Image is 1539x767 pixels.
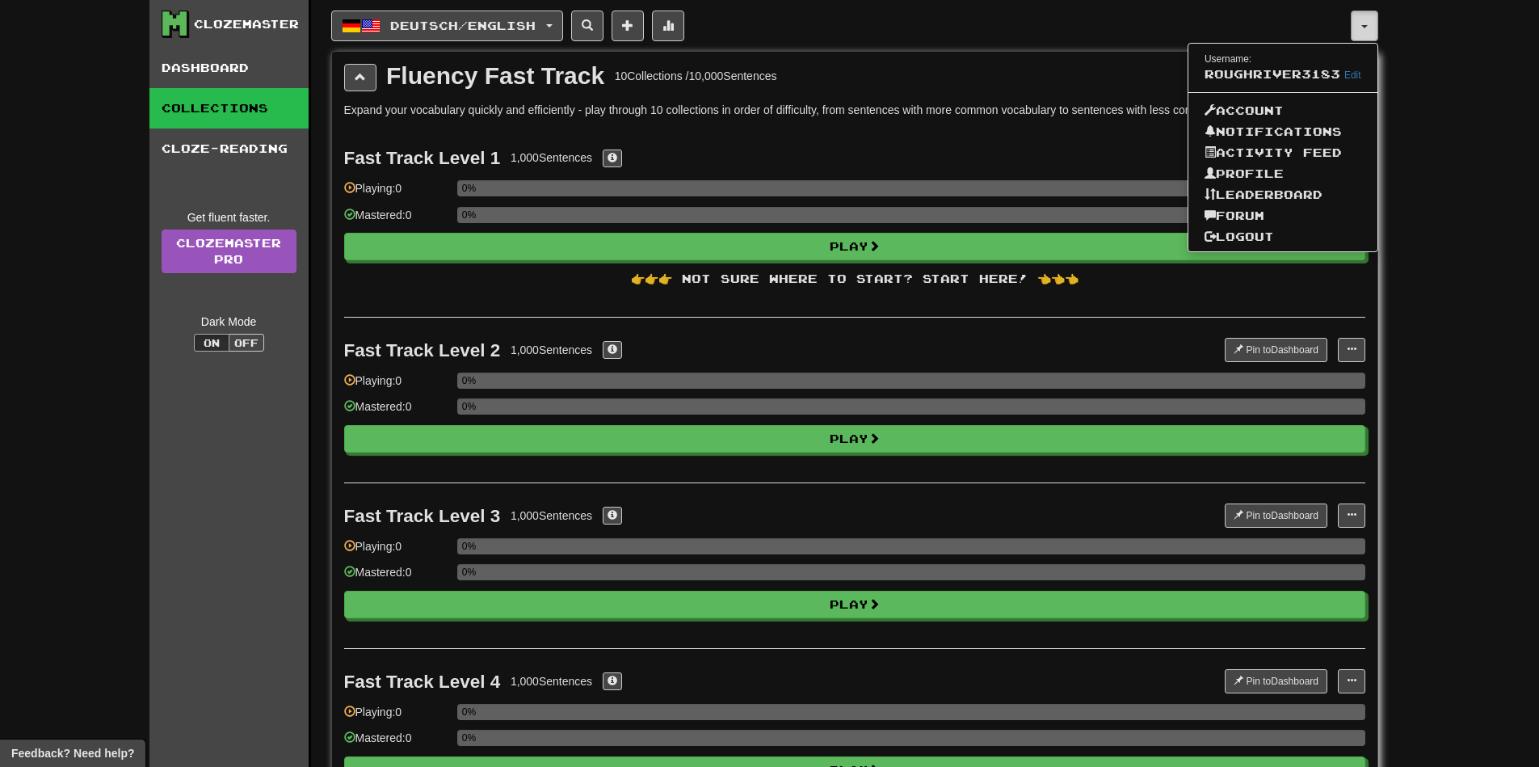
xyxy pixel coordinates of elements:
div: Mastered: 0 [344,564,449,591]
a: Dashboard [149,48,309,88]
div: Fast Track Level 1 [344,148,501,168]
a: Edit [1344,70,1361,81]
a: Collections [149,88,309,129]
a: Notifications [1188,121,1377,142]
div: Clozemaster [194,16,299,32]
span: Deutsch / English [390,19,536,32]
a: Account [1188,100,1377,121]
button: Play [344,233,1365,260]
button: More stats [652,11,684,41]
div: Fluency Fast Track [386,64,604,88]
div: Playing: 0 [344,373,449,399]
button: Off [229,334,264,352]
span: Open feedback widget [11,745,134,761]
span: RoughRiver3183 [1205,67,1340,81]
button: Pin toDashboard [1225,338,1327,362]
div: Dark Mode [162,314,296,330]
div: Fast Track Level 4 [344,672,501,692]
div: 1,000 Sentences [511,150,592,166]
a: ClozemasterPro [162,230,296,273]
div: 1,000 Sentences [511,342,592,358]
a: Profile [1188,163,1377,184]
a: Forum [1188,205,1377,226]
a: Logout [1188,226,1377,247]
div: 10 Collections / 10,000 Sentences [615,68,777,84]
div: 👉👉👉 Not sure where to start? Start here! 👈👈👈 [344,271,1365,287]
div: Playing: 0 [344,538,449,565]
div: Mastered: 0 [344,730,449,756]
p: Expand your vocabulary quickly and efficiently - play through 10 collections in order of difficul... [344,102,1365,118]
div: Fast Track Level 2 [344,340,501,360]
a: Leaderboard [1188,184,1377,205]
button: Play [344,591,1365,618]
div: Playing: 0 [344,180,449,207]
small: Username: [1205,53,1251,65]
a: Cloze-Reading [149,129,309,169]
button: Play [344,425,1365,453]
div: 1,000 Sentences [511,508,592,524]
button: Pin toDashboard [1225,504,1327,528]
div: Playing: 0 [344,704,449,731]
div: 1,000 Sentences [511,673,592,689]
div: Mastered: 0 [344,398,449,425]
div: Get fluent faster. [162,209,296,225]
div: Fast Track Level 3 [344,506,501,526]
button: On [194,334,229,352]
button: Add sentence to collection [612,11,644,41]
button: Search sentences [571,11,603,41]
button: Deutsch/English [331,11,563,41]
a: Activity Feed [1188,142,1377,163]
button: Pin toDashboard [1225,669,1327,693]
div: Mastered: 0 [344,207,449,234]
